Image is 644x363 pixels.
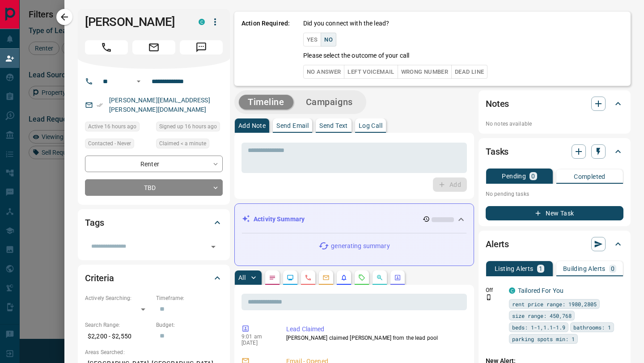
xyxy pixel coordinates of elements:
span: Claimed < a minute [159,139,206,148]
svg: Notes [269,274,276,281]
p: Log Call [359,122,382,129]
p: All [238,274,246,281]
button: Dead Line [451,65,487,79]
h2: Tasks [486,144,508,159]
p: Budget: [156,321,223,329]
button: Open [207,241,220,253]
p: Action Required: [241,19,290,79]
span: rent price range: 1980,2805 [512,300,597,308]
h2: Alerts [486,237,509,251]
button: Timeline [239,95,293,110]
p: $2,200 - $2,550 [85,329,152,344]
span: bathrooms: 1 [573,323,611,332]
div: Sat Sep 13 2025 [85,122,152,134]
p: Send Text [319,122,348,129]
p: Pending [502,173,526,179]
svg: Calls [305,274,312,281]
div: Criteria [85,267,223,289]
a: [PERSON_NAME][EMAIL_ADDRESS][PERSON_NAME][DOMAIN_NAME] [109,97,210,113]
p: [PERSON_NAME] claimed [PERSON_NAME] from the lead pool [286,334,463,342]
div: Sun Sep 14 2025 [156,139,223,151]
span: Call [85,40,128,55]
div: condos.ca [199,19,205,25]
a: Tailored For You [518,287,563,294]
svg: Push Notification Only [486,294,492,300]
svg: Listing Alerts [340,274,347,281]
div: TBD [85,179,223,196]
span: size range: 450,768 [512,311,572,320]
button: No [321,33,336,46]
p: Did you connect with the lead? [303,19,389,28]
div: Tasks [486,141,623,162]
p: Add Note [238,122,266,129]
svg: Requests [358,274,365,281]
button: Campaigns [297,95,362,110]
svg: Emails [322,274,330,281]
p: [DATE] [241,340,273,346]
p: 0 [531,173,535,179]
button: New Task [486,206,623,220]
svg: Opportunities [376,274,383,281]
svg: Lead Browsing Activity [287,274,294,281]
p: Areas Searched: [85,348,223,356]
span: Signed up 16 hours ago [159,122,217,131]
button: Wrong Number [398,65,452,79]
button: Left Voicemail [344,65,398,79]
h1: [PERSON_NAME] [85,15,185,29]
button: Yes [303,33,321,46]
p: Activity Summary [254,215,305,224]
p: 9:01 am [241,333,273,340]
p: Building Alerts [563,266,606,272]
p: No notes available [486,120,623,128]
div: condos.ca [509,287,515,294]
svg: Email Verified [97,102,103,108]
svg: Agent Actions [394,274,401,281]
p: Listing Alerts [495,266,534,272]
p: Please select the outcome of your call [303,51,409,60]
h2: Notes [486,97,509,111]
span: beds: 1-1,1.1-1.9 [512,323,565,332]
div: Sat Sep 13 2025 [156,122,223,134]
p: generating summary [331,241,390,251]
span: parking spots min: 1 [512,334,575,343]
div: Activity Summary [242,211,466,228]
div: Renter [85,156,223,172]
div: Tags [85,212,223,233]
h2: Tags [85,215,104,230]
p: No pending tasks [486,187,623,201]
p: 0 [611,266,614,272]
p: Actively Searching: [85,294,152,302]
div: Notes [486,93,623,114]
p: Off [486,286,504,294]
span: Contacted - Never [88,139,131,148]
p: Completed [574,173,606,180]
div: Alerts [486,233,623,255]
h2: Criteria [85,271,114,285]
p: Timeframe: [156,294,223,302]
button: Open [133,76,144,87]
span: Active 16 hours ago [88,122,136,131]
p: Search Range: [85,321,152,329]
p: Send Email [276,122,309,129]
span: Email [132,40,175,55]
span: Message [180,40,223,55]
p: 1 [539,266,542,272]
p: Lead Claimed [286,325,463,334]
button: No Answer [303,65,344,79]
